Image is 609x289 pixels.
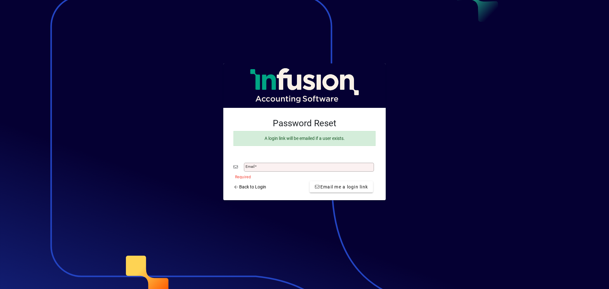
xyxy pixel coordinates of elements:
[310,181,373,193] button: Email me a login link
[233,118,376,129] h2: Password Reset
[231,181,269,193] a: Back to Login
[315,184,368,190] span: Email me a login link
[233,184,266,190] span: Back to Login
[246,164,255,169] mat-label: Email
[233,131,376,146] div: A login link will be emailed if a user exists.
[235,173,370,180] mat-error: Required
